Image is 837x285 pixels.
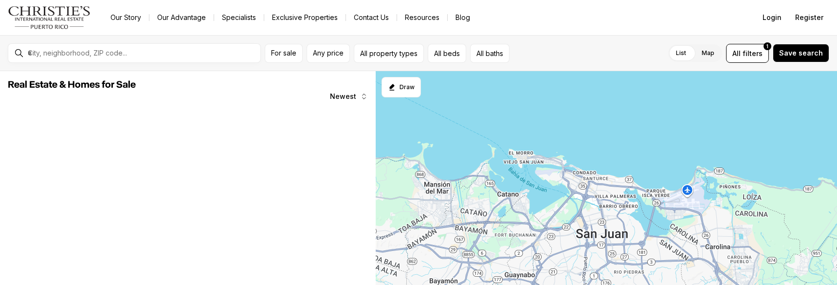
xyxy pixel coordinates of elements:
[789,8,829,27] button: Register
[354,44,424,63] button: All property types
[448,11,478,24] a: Blog
[264,11,346,24] a: Exclusive Properties
[330,93,356,100] span: Newest
[8,6,91,29] img: logo
[397,11,447,24] a: Resources
[763,14,782,21] span: Login
[307,44,350,63] button: Any price
[470,44,509,63] button: All baths
[324,87,374,106] button: Newest
[726,44,769,63] button: Allfilters1
[8,80,136,90] span: Real Estate & Homes for Sale
[694,44,722,62] label: Map
[382,77,421,97] button: Start drawing
[743,48,763,58] span: filters
[668,44,694,62] label: List
[346,11,397,24] button: Contact Us
[265,44,303,63] button: For sale
[773,44,829,62] button: Save search
[428,44,466,63] button: All beds
[149,11,214,24] a: Our Advantage
[779,49,823,57] span: Save search
[795,14,823,21] span: Register
[271,49,296,57] span: For sale
[103,11,149,24] a: Our Story
[757,8,787,27] button: Login
[766,42,768,50] span: 1
[313,49,344,57] span: Any price
[214,11,264,24] a: Specialists
[732,48,741,58] span: All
